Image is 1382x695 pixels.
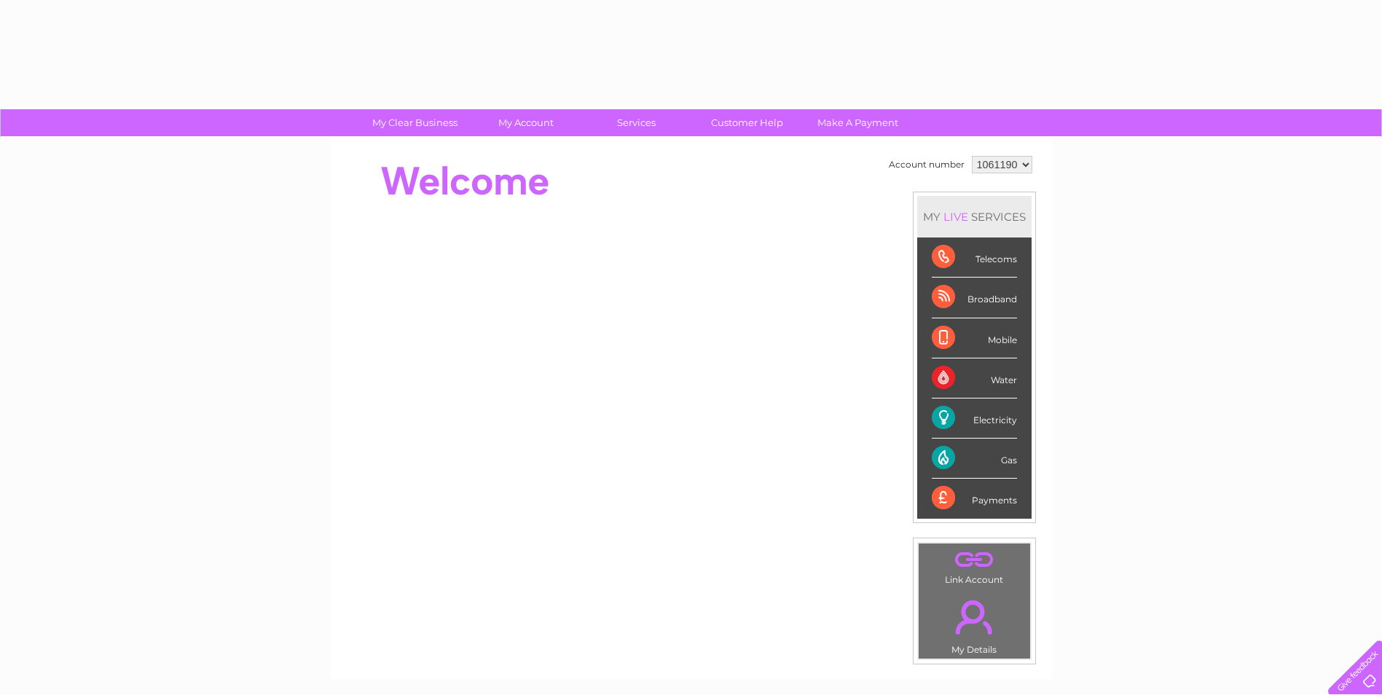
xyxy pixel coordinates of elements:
td: My Details [918,588,1031,659]
td: Account number [885,152,968,177]
div: Gas [932,439,1017,479]
div: LIVE [941,210,971,224]
a: . [922,547,1026,573]
div: Broadband [932,278,1017,318]
a: Customer Help [687,109,807,136]
div: Payments [932,479,1017,518]
a: My Account [466,109,586,136]
div: MY SERVICES [917,196,1032,237]
td: Link Account [918,543,1031,589]
div: Water [932,358,1017,398]
div: Telecoms [932,237,1017,278]
a: Make A Payment [798,109,918,136]
a: My Clear Business [355,109,475,136]
a: Services [576,109,696,136]
div: Mobile [932,318,1017,358]
a: . [922,592,1026,643]
div: Electricity [932,398,1017,439]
